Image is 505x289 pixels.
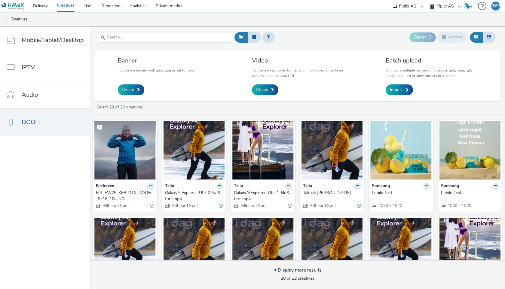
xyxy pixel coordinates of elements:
[372,190,430,196] a: Lohilo Test
[378,203,402,208] span: 1080 x 1920
[94,218,156,276] img: GalaxyAIExplorer_Ute_2_Oslo.mp4 visual
[122,87,134,93] span: Create
[232,121,294,180] img: GalaxyAIExplorer_Ute_1_NoStore.mp4 visual
[164,121,225,180] img: GalaxyAIExplorer_Ute_2_NoStore.mp4 visual
[252,56,343,65] h3: Video
[252,68,343,78] p: To create a vast video format with .mp4 video or paste an XML vast code or vast URL.
[118,68,195,73] p: To create a banner with .png, .jpg or .gif formats.
[102,203,129,208] span: Billboard Spot
[288,202,292,209] div: Valid
[234,183,243,190] strong: Telia
[386,68,477,78] p: To import multiple banners or videos in .jpg, .png, .gif, .mpg, .mp4, .avi or .mov formats in a z...
[437,32,467,42] button: Archive
[165,190,221,202] div: GalaxyAIExplorer_Ute_2_NoStore.mp4
[22,63,35,72] span: IPTV
[118,84,144,95] a: Create
[94,121,156,180] img: FJR_FW25_KEB_GTX_DOOH_9x16_10s_NO visual
[98,32,233,43] input: Search...
[386,56,477,65] h3: Batch upload
[96,190,154,202] a: FJR_FW25_KEB_GTX_DOOH_9x16_10s_NO
[441,190,497,196] div: Lohilo Test
[281,275,314,281] span: of 22 creatives
[370,218,432,276] img: Tønsberg-2 visual
[439,218,501,276] img: Tønsberg-1 visual
[470,32,483,42] button: Grid
[165,183,174,190] strong: Telia
[281,275,286,281] strong: 20
[303,183,312,190] strong: Telia
[439,121,501,180] img: Lohilo Test visual
[409,32,436,42] button: Export ID
[301,218,363,276] img: Taktisk Sandvika visual
[164,218,225,276] img: Taktisk Sandvika visual
[464,1,475,11] a: Hawk Academy
[240,203,267,208] span: Billboard Spot
[118,56,195,65] h3: Banner
[274,267,322,274] div: Display more results
[309,203,336,208] span: Billboard Spot
[219,202,223,209] div: Valid
[252,84,278,95] a: Create
[22,36,84,44] span: Mobile/Tablet/Desktop
[390,87,403,93] span: Import
[3,17,9,23] img: dooh
[372,190,428,196] div: Lohilo Test
[234,190,290,202] div: GalaxyAIExplorer_Ute_1_NoStore.mp4
[234,190,292,202] a: GalaxyAIExplorer_Ute_1_NoStore.mp4
[96,183,114,190] strong: Fjellreven
[370,121,432,180] img: Lohilo Test visual
[2,2,25,10] img: undefined Logo
[165,190,223,202] a: GalaxyAIExplorer_Ute_2_NoStore.mp4
[357,202,361,209] div: Valid
[303,190,359,196] div: Taktisk [PERSON_NAME]
[22,90,38,99] span: Audio
[96,104,145,110] a: Select of 22 creatives
[171,203,198,208] span: Billboard Spot
[464,1,473,11] img: Hawk Academy
[301,121,363,180] img: Taktisk Strømmen visual
[150,202,154,209] div: Partially valid
[441,190,499,196] a: Lohilo Test
[96,190,152,202] div: FJR_FW25_KEB_GTX_DOOH_9x16_10s_NO
[232,218,294,276] img: Taktisk Strømmen visual
[441,183,459,190] strong: Samsung
[447,203,471,208] span: 1080 x 1920
[386,84,413,95] a: Import
[372,183,390,190] strong: Samsung
[109,104,114,110] strong: 20
[256,87,268,93] span: Create
[22,118,40,126] span: DOOH
[303,190,361,196] a: Taktisk [PERSON_NAME]
[482,32,496,42] button: Table
[490,2,501,11] div: KDSB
